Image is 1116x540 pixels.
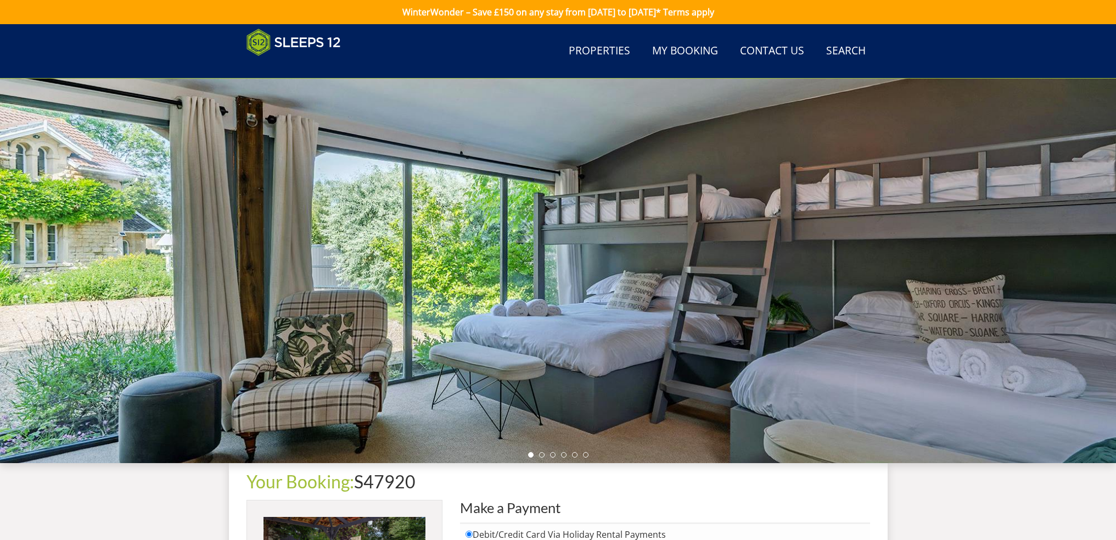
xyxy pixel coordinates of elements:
[564,39,635,64] a: Properties
[466,531,473,538] input: Debit/Credit Card Via Holiday Rental Payments
[246,29,341,56] img: Sleeps 12
[466,530,865,540] label: Debit/Credit Card Via Holiday Rental Payments
[460,500,870,515] h2: Make a Payment
[246,471,354,492] a: Your Booking:
[241,63,356,72] iframe: Customer reviews powered by Trustpilot
[822,39,870,64] a: Search
[648,39,722,64] a: My Booking
[736,39,809,64] a: Contact Us
[246,472,870,491] h1: S47920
